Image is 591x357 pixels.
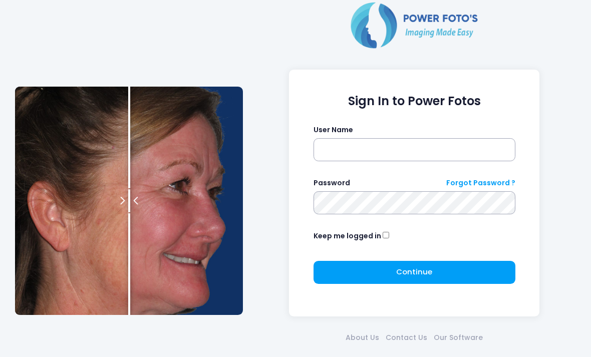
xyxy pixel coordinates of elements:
a: Contact Us [383,332,431,343]
a: Our Software [431,332,486,343]
h1: Sign In to Power Fotos [314,94,515,109]
label: Keep me logged in [314,231,381,241]
label: Password [314,178,350,188]
label: User Name [314,125,353,135]
span: Continue [396,266,432,277]
button: Continue [314,261,515,284]
a: Forgot Password ? [446,178,515,188]
a: About Us [343,332,383,343]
